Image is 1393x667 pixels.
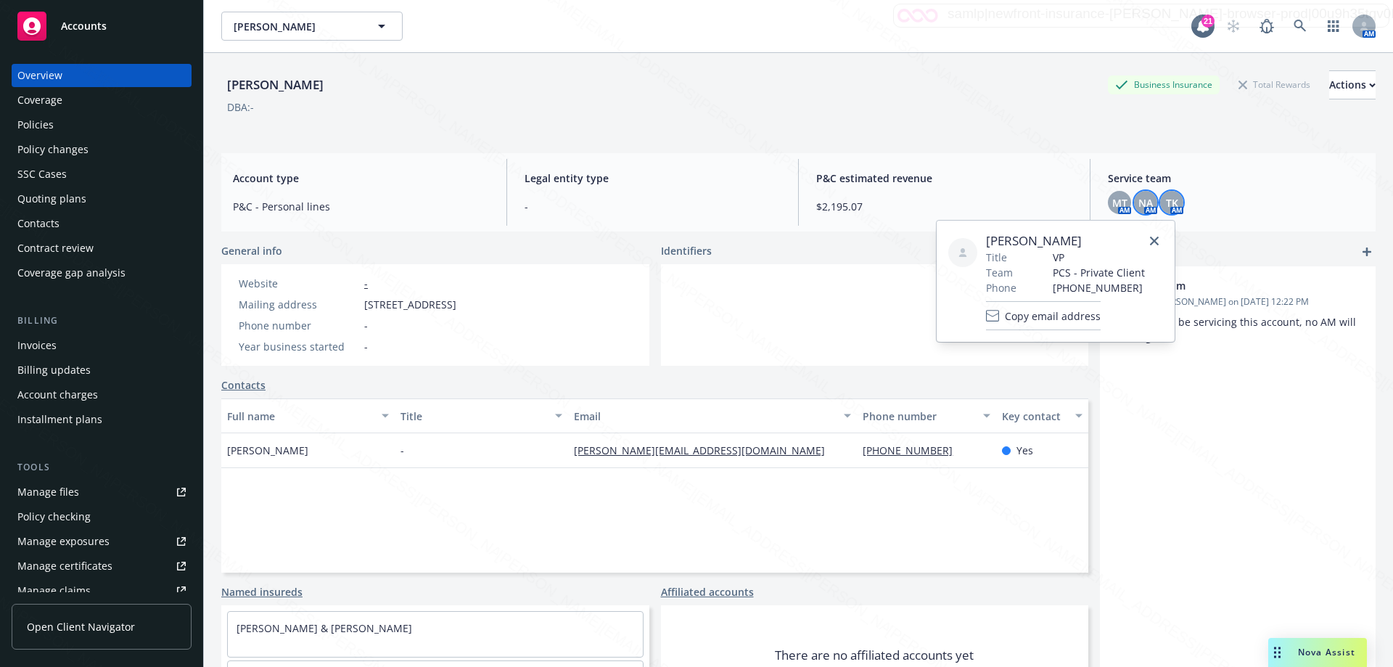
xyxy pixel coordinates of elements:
[1252,12,1281,41] a: Report a Bug
[221,243,282,258] span: General info
[1286,12,1315,41] a: Search
[1111,315,1359,344] span: Producer will be servicing this account, no AM will be assigned
[12,163,192,186] a: SSC Cases
[525,199,781,214] span: -
[12,212,192,235] a: Contacts
[239,339,358,354] div: Year business started
[775,647,974,664] span: There are no affiliated accounts yet
[12,89,192,112] a: Coverage
[400,409,546,424] div: Title
[17,579,91,602] div: Manage claims
[1268,638,1286,667] div: Drag to move
[1053,250,1145,265] span: VP
[12,6,192,46] a: Accounts
[27,619,135,634] span: Open Client Navigator
[661,243,712,258] span: Identifiers
[17,113,54,136] div: Policies
[17,383,98,406] div: Account charges
[17,334,57,357] div: Invoices
[1138,195,1153,210] span: NA
[17,261,126,285] div: Coverage gap analysis
[1108,75,1220,94] div: Business Insurance
[1002,409,1067,424] div: Key contact
[17,359,91,382] div: Billing updates
[1111,278,1326,293] span: Servicing Team
[12,138,192,161] a: Policy changes
[12,359,192,382] a: Billing updates
[1100,266,1376,356] div: Servicing TeamUpdatedby [PERSON_NAME] on [DATE] 12:22 PMProducer will be servicing this account, ...
[12,555,192,578] a: Manage certificates
[1053,265,1145,280] span: PCS - Private Client
[986,301,1101,330] button: Copy email address
[12,460,192,475] div: Tools
[227,443,308,458] span: [PERSON_NAME]
[12,480,192,504] a: Manage files
[12,113,192,136] a: Policies
[234,19,359,34] span: [PERSON_NAME]
[17,408,102,431] div: Installment plans
[364,277,368,290] a: -
[1005,308,1101,324] span: Copy email address
[1016,443,1033,458] span: Yes
[986,265,1013,280] span: Team
[574,443,837,457] a: [PERSON_NAME][EMAIL_ADDRESS][DOMAIN_NAME]
[857,398,995,433] button: Phone number
[12,530,192,553] a: Manage exposures
[525,171,781,186] span: Legal entity type
[221,75,329,94] div: [PERSON_NAME]
[17,163,67,186] div: SSC Cases
[816,171,1072,186] span: P&C estimated revenue
[239,318,358,333] div: Phone number
[12,334,192,357] a: Invoices
[816,199,1072,214] span: $2,195.07
[227,99,254,115] div: DBA: -
[364,297,456,312] span: [STREET_ADDRESS]
[17,530,110,553] div: Manage exposures
[1298,646,1355,658] span: Nova Assist
[1268,638,1367,667] button: Nova Assist
[12,64,192,87] a: Overview
[17,555,112,578] div: Manage certificates
[17,480,79,504] div: Manage files
[17,237,94,260] div: Contract review
[12,237,192,260] a: Contract review
[17,187,86,210] div: Quoting plans
[986,250,1007,265] span: Title
[221,584,303,600] a: Named insureds
[17,212,59,235] div: Contacts
[1111,295,1364,308] span: Updated by [PERSON_NAME] on [DATE] 12:22 PM
[395,398,568,433] button: Title
[1319,12,1348,41] a: Switch app
[661,584,754,600] a: Affiliated accounts
[17,505,91,528] div: Policy checking
[1112,195,1127,210] span: MT
[61,20,107,32] span: Accounts
[233,171,489,186] span: Account type
[986,232,1145,250] span: [PERSON_NAME]
[364,339,368,354] span: -
[17,138,89,161] div: Policy changes
[237,621,412,635] a: [PERSON_NAME] & [PERSON_NAME]
[12,383,192,406] a: Account charges
[364,318,368,333] span: -
[233,199,489,214] span: P&C - Personal lines
[400,443,404,458] span: -
[568,398,857,433] button: Email
[996,398,1088,433] button: Key contact
[574,409,835,424] div: Email
[1166,195,1178,210] span: TK
[221,398,395,433] button: Full name
[1219,12,1248,41] a: Start snowing
[12,505,192,528] a: Policy checking
[863,409,974,424] div: Phone number
[12,261,192,285] a: Coverage gap analysis
[1231,75,1318,94] div: Total Rewards
[227,409,373,424] div: Full name
[239,297,358,312] div: Mailing address
[1358,243,1376,261] a: add
[221,12,403,41] button: [PERSON_NAME]
[221,377,266,393] a: Contacts
[17,89,62,112] div: Coverage
[1201,15,1215,28] div: 21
